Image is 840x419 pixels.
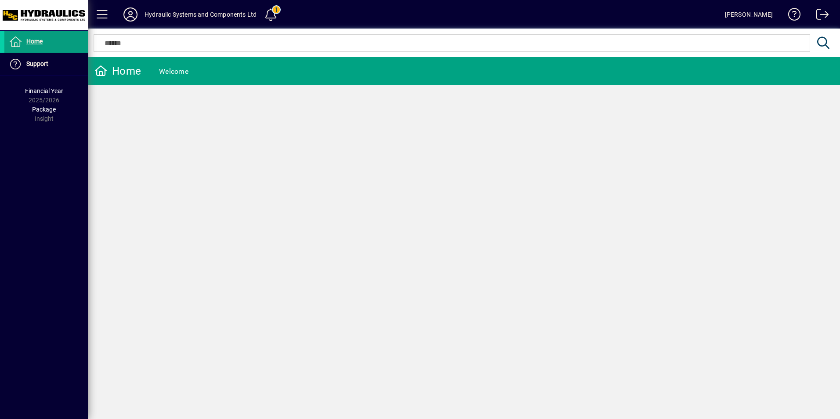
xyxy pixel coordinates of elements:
a: Logout [810,2,829,30]
span: Package [32,106,56,113]
div: [PERSON_NAME] [725,7,773,22]
div: Welcome [159,65,188,79]
button: Profile [116,7,145,22]
span: Financial Year [25,87,63,94]
div: Hydraulic Systems and Components Ltd [145,7,257,22]
span: Support [26,60,48,67]
span: Home [26,38,43,45]
div: Home [94,64,141,78]
a: Support [4,53,88,75]
a: Knowledge Base [782,2,801,30]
